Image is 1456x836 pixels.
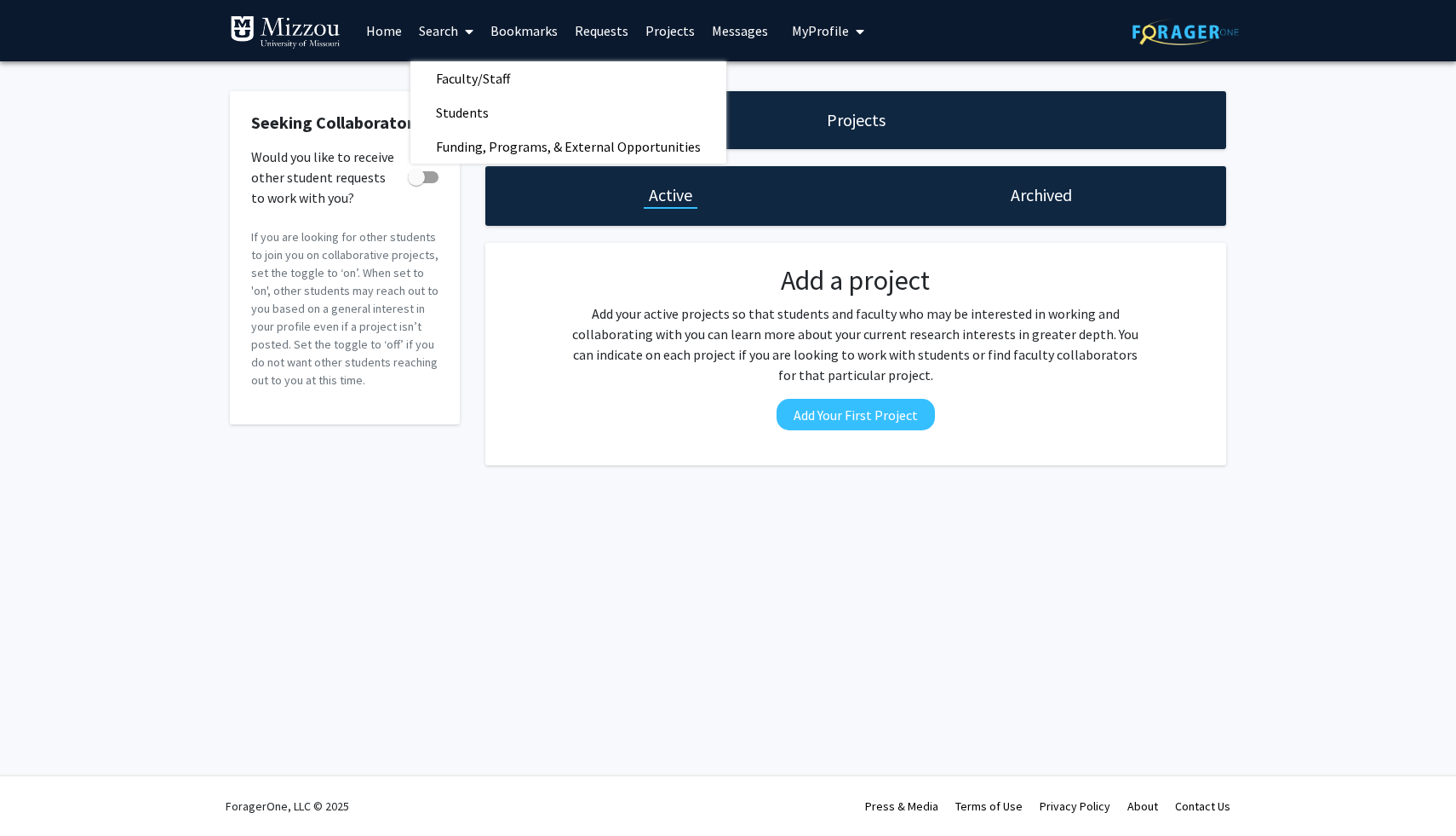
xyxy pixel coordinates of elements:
[358,1,410,61] a: Home
[567,303,1144,385] p: Add your active projects so that students and faculty who may be interested in working and collab...
[777,399,935,430] button: Add Your First Project
[410,66,726,91] a: Faculty/Staff
[567,264,1144,297] h2: Add a project
[13,759,72,823] iframe: Chat
[566,1,637,61] a: Requests
[226,776,349,836] div: ForagerOne, LLC © 2025
[1011,183,1072,207] h1: Archived
[251,228,439,389] p: If you are looking for other students to join you on collaborative projects, set the toggle to ‘o...
[410,1,482,61] a: Search
[1040,799,1110,814] a: Privacy Policy
[410,134,726,159] a: Funding, Programs, & External Opportunities
[410,95,514,130] span: Students
[637,1,703,61] a: Projects
[251,147,401,208] span: Would you like to receive other student requests to work with you?
[410,130,726,164] span: Funding, Programs, & External Opportunities
[410,61,536,95] span: Faculty/Staff
[251,112,439,133] h2: Seeking Collaborators?
[955,799,1023,814] a: Terms of Use
[865,799,938,814] a: Press & Media
[649,183,692,207] h1: Active
[792,22,849,39] span: My Profile
[410,100,726,125] a: Students
[1132,19,1239,45] img: ForagerOne Logo
[703,1,777,61] a: Messages
[827,108,886,132] h1: Projects
[1175,799,1230,814] a: Contact Us
[230,15,341,49] img: University of Missouri Logo
[1127,799,1158,814] a: About
[482,1,566,61] a: Bookmarks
